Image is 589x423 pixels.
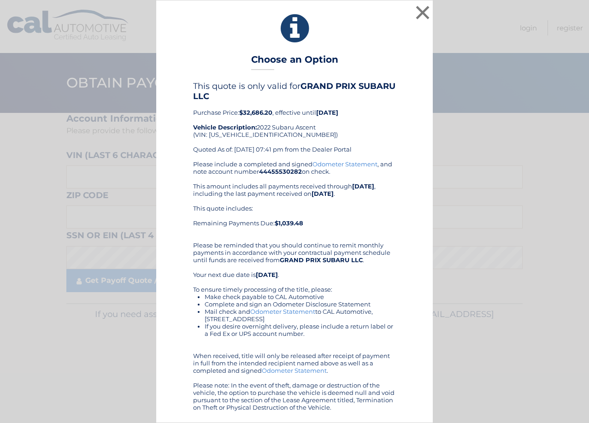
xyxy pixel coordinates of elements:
[280,256,363,264] b: GRAND PRIX SUBARU LLC
[262,367,327,374] a: Odometer Statement
[193,160,396,411] div: Please include a completed and signed , and note account number on check. This amount includes al...
[205,293,396,300] li: Make check payable to CAL Automotive
[193,81,396,101] h4: This quote is only valid for
[312,190,334,197] b: [DATE]
[193,205,396,234] div: This quote includes: Remaining Payments Due:
[193,123,257,131] strong: Vehicle Description:
[239,109,272,116] b: $32,686.20
[352,182,374,190] b: [DATE]
[312,160,377,168] a: Odometer Statement
[205,323,396,337] li: If you desire overnight delivery, please include a return label or a Fed Ex or UPS account number.
[205,308,396,323] li: Mail check and to CAL Automotive, [STREET_ADDRESS]
[259,168,302,175] b: 44455530282
[193,81,395,101] b: GRAND PRIX SUBARU LLC
[251,54,338,70] h3: Choose an Option
[250,308,315,315] a: Odometer Statement
[256,271,278,278] b: [DATE]
[275,219,303,227] b: $1,039.48
[316,109,338,116] b: [DATE]
[205,300,396,308] li: Complete and sign an Odometer Disclosure Statement
[413,3,432,22] button: ×
[193,81,396,160] div: Purchase Price: , effective until 2022 Subaru Ascent (VIN: [US_VEHICLE_IDENTIFICATION_NUMBER]) Qu...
